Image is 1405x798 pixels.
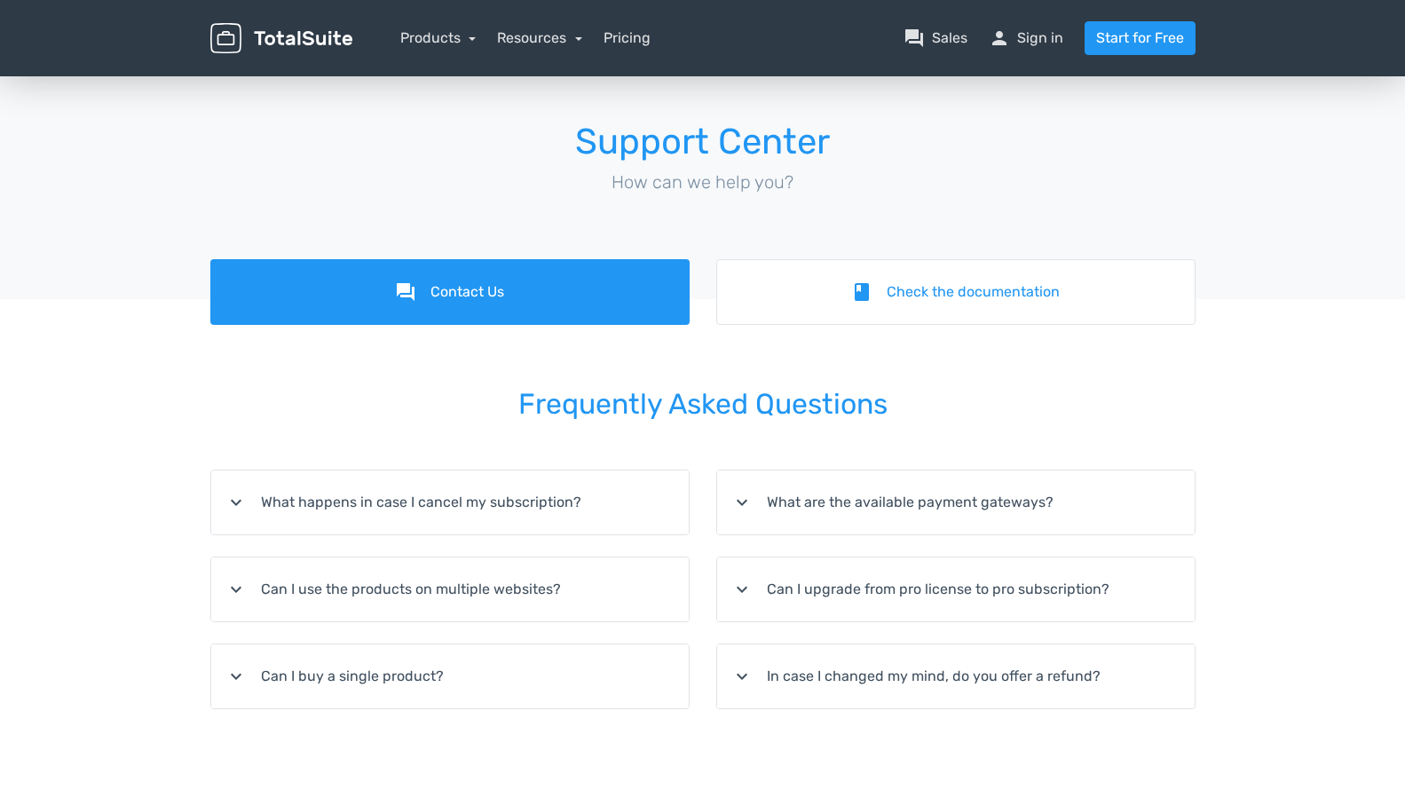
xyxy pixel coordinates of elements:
[989,28,1063,49] a: personSign in
[717,557,1195,621] summary: expand_moreCan I upgrade from pro license to pro subscription?
[731,579,753,600] i: expand_more
[717,470,1195,534] summary: expand_moreWhat are the available payment gateways?
[210,364,1196,445] h2: Frequently Asked Questions
[225,492,247,513] i: expand_more
[717,644,1195,708] summary: expand_moreIn case I changed my mind, do you offer a refund?
[210,122,1196,162] h1: Support Center
[395,281,416,303] i: forum
[210,23,352,54] img: TotalSuite for WordPress
[904,28,967,49] a: question_answerSales
[400,29,477,46] a: Products
[989,28,1010,49] span: person
[211,557,689,621] summary: expand_moreCan I use the products on multiple websites?
[851,281,872,303] i: book
[497,29,582,46] a: Resources
[210,259,690,325] a: forumContact Us
[211,470,689,534] summary: expand_moreWhat happens in case I cancel my subscription?
[1085,21,1196,55] a: Start for Free
[225,666,247,687] i: expand_more
[225,579,247,600] i: expand_more
[731,666,753,687] i: expand_more
[716,259,1196,325] a: bookCheck the documentation
[210,169,1196,195] p: How can we help you?
[604,28,651,49] a: Pricing
[731,492,753,513] i: expand_more
[211,644,689,708] summary: expand_moreCan I buy a single product?
[904,28,925,49] span: question_answer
